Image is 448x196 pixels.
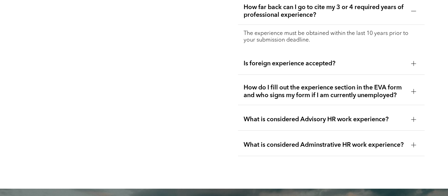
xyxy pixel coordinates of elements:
span: What is considered Adminstrative HR work experience? [244,141,406,149]
p: The experience must be obtained within the last 10 years prior to your submission deadline. [244,30,419,44]
span: How far back can I go to cite my 3 or 4 required years of professional experience? [244,3,406,19]
span: How do I fill out the experience section in the EVA form and who signs my form if I am currently ... [244,84,406,99]
span: Is foreign experience accepted? [244,60,406,67]
span: What is considered Advisory HR work experience? [244,116,406,123]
